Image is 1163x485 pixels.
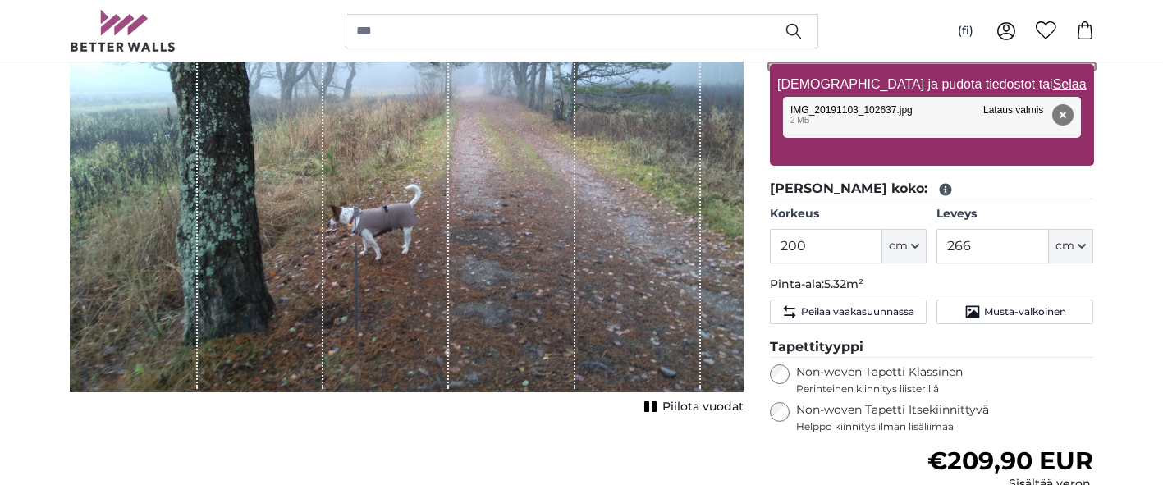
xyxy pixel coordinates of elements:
label: Leveys [936,206,1093,222]
label: [DEMOGRAPHIC_DATA] ja pudota tiedostot tai [771,68,1092,101]
button: (fi) [945,16,987,46]
p: Pinta-ala: [770,277,1094,293]
button: Peilaa vaakasuunnassa [770,300,927,324]
button: Piilota vuodat [639,396,744,419]
u: Selaa [1052,77,1086,91]
button: Musta-valkoinen [936,300,1093,324]
label: Non-woven Tapetti Klassinen [796,364,1094,396]
span: Helppo kiinnitys ilman lisäliimaa [796,420,1094,433]
span: Musta-valkoinen [984,305,1066,318]
button: cm [882,229,927,263]
span: Perinteinen kiinnitys liisterillä [796,382,1094,396]
img: Betterwalls [70,10,176,52]
button: cm [1049,229,1093,263]
span: Peilaa vaakasuunnassa [801,305,914,318]
label: Korkeus [770,206,927,222]
legend: [PERSON_NAME] koko: [770,179,1094,199]
span: cm [889,238,908,254]
span: 5.32m² [824,277,863,291]
span: cm [1055,238,1074,254]
span: €209,90 EUR [927,446,1093,476]
label: Non-woven Tapetti Itsekiinnittyvä [796,402,1094,433]
legend: Tapettityyppi [770,337,1094,358]
span: Piilota vuodat [662,399,744,415]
